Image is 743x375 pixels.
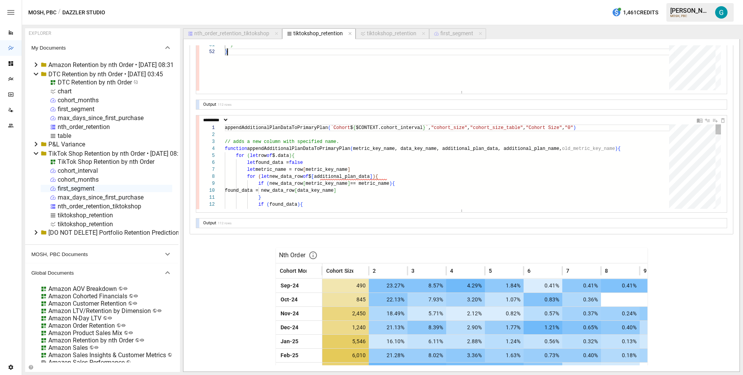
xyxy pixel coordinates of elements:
span: 6,010 [326,349,367,362]
span: Sep-24 [280,279,318,292]
svg: Published [134,80,138,84]
div: tiktokshop_retention [58,212,113,219]
span: 21.28% [373,349,406,362]
span: ( [267,202,269,207]
span: { [375,174,378,179]
span: found_data [269,202,297,207]
span: let [261,174,270,179]
span: MOSH, PBC Documents [31,251,163,257]
span: 9 [644,267,647,275]
span: let [247,160,256,165]
span: 0.12% [644,349,677,362]
span: ) [573,125,576,131]
div: Amazon Sales [48,344,88,351]
span: 18.49% [373,307,406,320]
span: ` [426,125,428,131]
span: 1.24% [489,335,522,348]
span: ( [247,153,250,158]
span: ( [328,125,330,131]
div: 4 [201,145,215,152]
span: 1.21% [527,321,561,334]
span: [ [303,181,306,186]
span: 0.07% [644,335,677,348]
span: ta, additional_plan_name, [492,146,562,151]
span: ( [258,174,261,179]
div: cohort_months [58,96,99,104]
div: Amazon Retention by nth Order • [DATE] 08:31 [48,61,174,69]
span: new_data_row [269,174,303,179]
div: 12 [201,201,215,208]
span: 1.63% [489,349,522,362]
span: $ [350,125,353,131]
button: My Documents [25,38,178,57]
span: ] [348,167,350,172]
span: Cohort Month [280,267,314,275]
div: MOSH, PBC [670,14,710,18]
span: 16.10% [373,335,406,348]
span: } [423,125,425,131]
span: 1.84% [489,279,522,292]
span: found_data = new_data_row [225,188,294,193]
div: cohort_interval [58,167,98,174]
div: 11 [201,194,215,201]
span: { [292,153,294,158]
div: 9 [201,180,215,187]
span: } [230,42,233,48]
button: tiktokshop_retention [282,28,356,39]
button: tiktokshop_retention [356,28,429,39]
div: Amazon Cohorted Financials [48,292,127,300]
span: Nth Order [279,251,305,259]
button: Sort [493,265,503,276]
div: 10 [201,187,215,194]
div: DTC Retention by nth Order [58,79,132,86]
button: MOSH, PBC [28,8,56,17]
div: first_segment [58,105,94,113]
button: Sort [454,265,465,276]
span: 7 [566,267,569,275]
img: Gavin Acres [715,6,728,19]
svg: Public [121,323,126,328]
div: Amazon Sales Performance [48,359,125,366]
div: cohort_months [58,176,99,183]
div: first_segment [440,30,473,37]
span: 1.77% [489,321,522,334]
span: metric_key_name [306,181,348,186]
div: first_segment [58,185,94,192]
svg: Public [123,286,128,291]
span: { [300,202,303,207]
div: 51 [201,41,215,48]
div: tiktokshop_retention [293,30,343,37]
span: [ [294,188,297,193]
div: Amazon Order Retention [48,322,115,329]
span: 8.02% [411,349,445,362]
span: == metric_name [350,181,389,186]
svg: Public [94,345,99,350]
button: Sort [377,265,387,276]
div: Output [202,102,218,107]
span: "0" [565,125,574,131]
div: table [58,132,71,139]
span: [ [311,174,314,179]
div: 112 rows [218,103,231,107]
div: DTC Retention by nth Order • [DATE] 03:45 [48,71,163,78]
div: Amazon Sales Insights & Customer Metrics [48,351,166,359]
button: MOSH, PBC Documents [25,245,178,263]
span: 5.71% [411,307,445,320]
div: Insert Cell Below [712,116,718,124]
span: 6.11% [411,335,445,348]
span: 5 [489,267,492,275]
span: 0.41% [605,279,638,292]
span: 845 [326,293,367,306]
button: 1,461Credits [609,5,661,20]
button: Sort [307,265,318,276]
span: $.data [272,153,289,158]
div: Amazon Customer Retention [48,300,127,307]
span: ) [373,174,375,179]
span: Oct-24 [280,293,318,306]
span: 0.65% [566,321,599,334]
span: 2.88% [450,335,483,348]
span: 23.27% [373,279,406,292]
span: 7.93% [411,293,445,306]
button: Collapse Folders [27,365,35,370]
